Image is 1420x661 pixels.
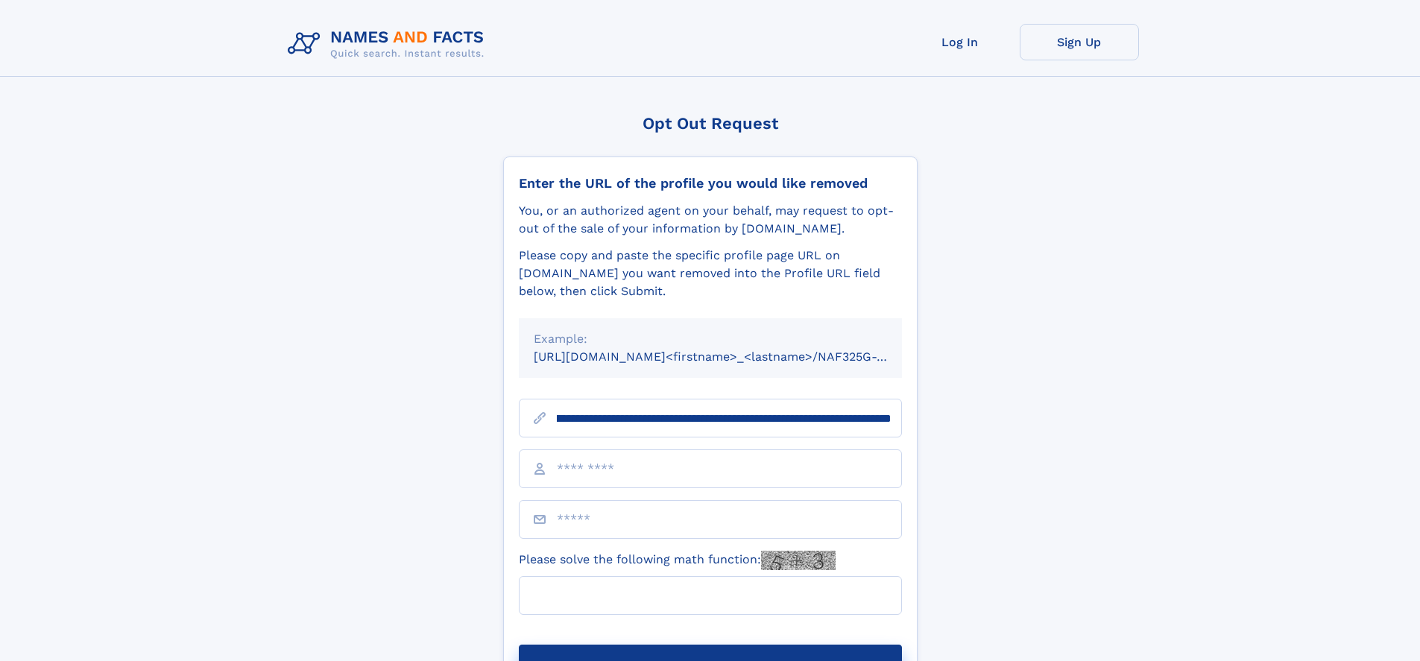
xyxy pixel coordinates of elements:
[503,114,918,133] div: Opt Out Request
[534,350,930,364] small: [URL][DOMAIN_NAME]<firstname>_<lastname>/NAF325G-xxxxxxxx
[519,175,902,192] div: Enter the URL of the profile you would like removed
[900,24,1020,60] a: Log In
[534,330,887,348] div: Example:
[519,202,902,238] div: You, or an authorized agent on your behalf, may request to opt-out of the sale of your informatio...
[519,551,836,570] label: Please solve the following math function:
[1020,24,1139,60] a: Sign Up
[519,247,902,300] div: Please copy and paste the specific profile page URL on [DOMAIN_NAME] you want removed into the Pr...
[282,24,496,64] img: Logo Names and Facts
